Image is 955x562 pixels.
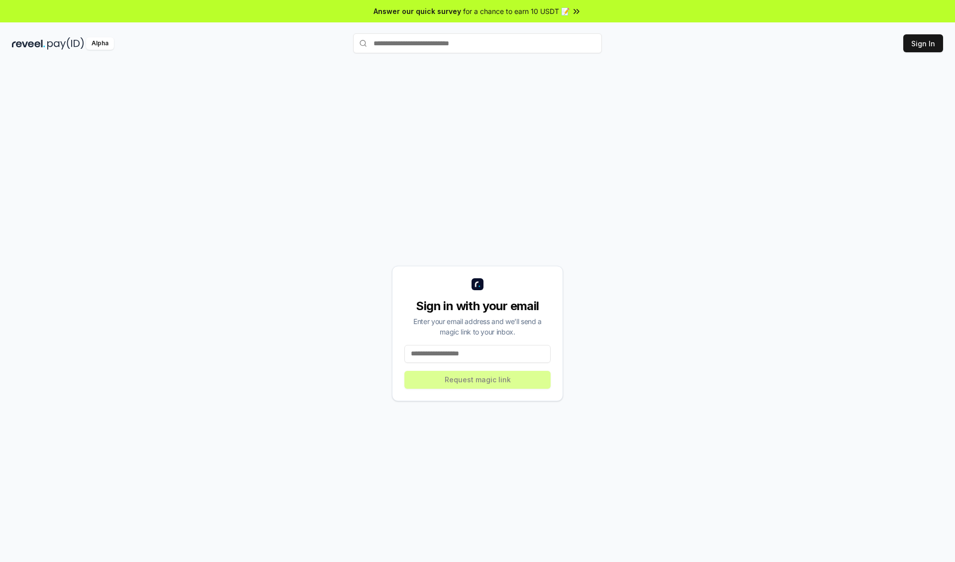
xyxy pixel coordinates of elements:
img: logo_small [472,278,483,290]
div: Alpha [86,37,114,50]
button: Sign In [903,34,943,52]
span: for a chance to earn 10 USDT 📝 [463,6,570,16]
div: Sign in with your email [404,298,551,314]
span: Answer our quick survey [374,6,461,16]
img: reveel_dark [12,37,45,50]
img: pay_id [47,37,84,50]
div: Enter your email address and we’ll send a magic link to your inbox. [404,316,551,337]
